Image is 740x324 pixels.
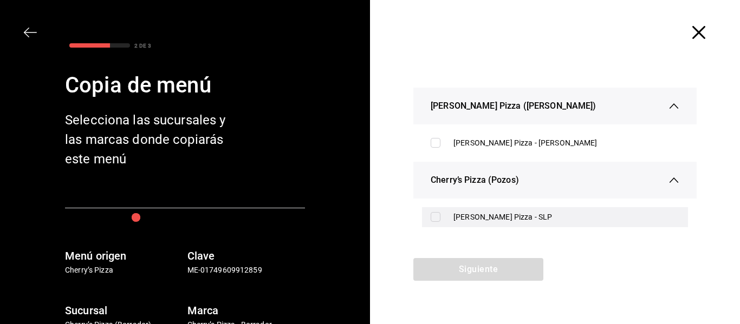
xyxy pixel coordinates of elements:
p: ME-01749609912859 [187,265,306,276]
div: Selecciona las sucursales y las marcas donde copiarás este menú [65,110,238,169]
span: Cherry’s Pizza (Pozos) [431,174,519,187]
div: [PERSON_NAME] Pizza - [PERSON_NAME] [453,137,679,149]
p: Cherry’s Pizza [65,265,183,276]
h6: Marca [187,302,306,319]
div: 2 DE 3 [134,42,151,50]
div: Copia de menú [65,69,305,102]
div: [PERSON_NAME] Pizza - SLP [453,211,679,223]
h6: Menú origen [65,247,183,265]
span: [PERSON_NAME] Pizza ([PERSON_NAME]) [431,100,596,113]
h6: Sucursal [65,302,183,319]
h6: Clave [187,247,306,265]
